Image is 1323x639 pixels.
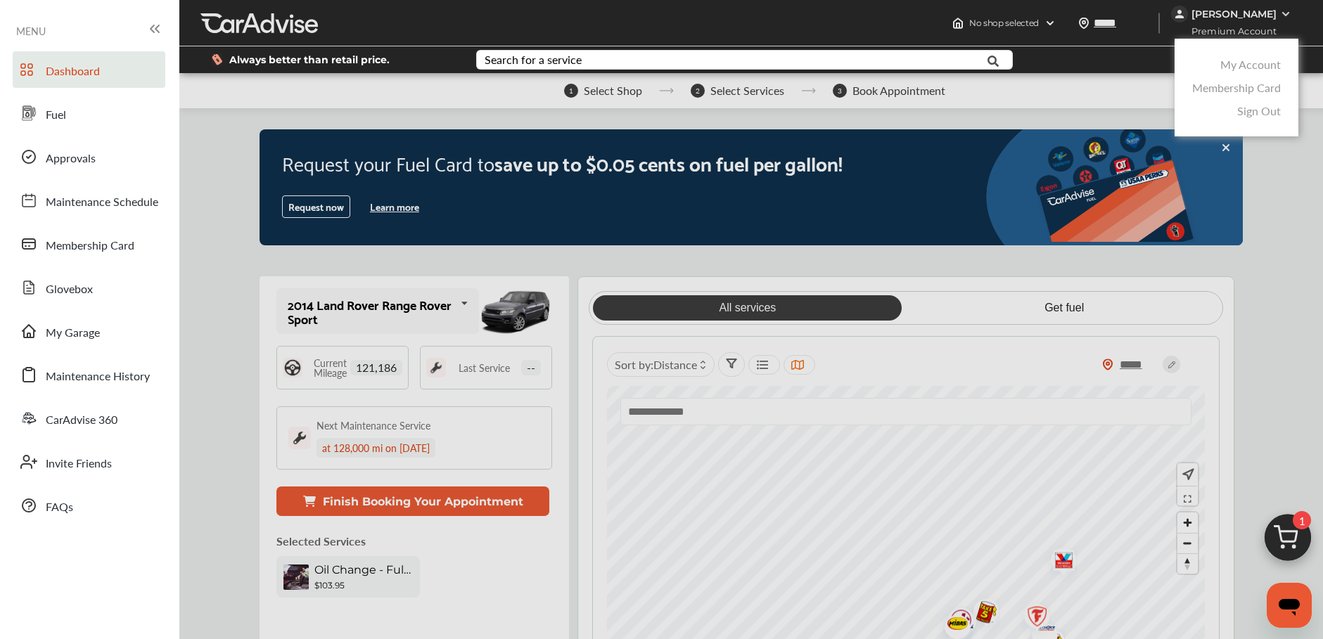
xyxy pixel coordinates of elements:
[46,237,134,255] span: Membership Card
[212,53,222,65] img: dollor_label_vector.a70140d1.svg
[13,313,165,349] a: My Garage
[13,182,165,219] a: Maintenance Schedule
[46,455,112,473] span: Invite Friends
[1220,56,1281,72] a: My Account
[1254,508,1322,575] img: cart_icon.3d0951e8.svg
[13,400,165,437] a: CarAdvise 360
[46,63,100,81] span: Dashboard
[13,226,165,262] a: Membership Card
[13,269,165,306] a: Glovebox
[13,487,165,524] a: FAQs
[46,498,73,517] span: FAQs
[46,411,117,430] span: CarAdvise 360
[46,193,158,212] span: Maintenance Schedule
[46,106,66,124] span: Fuel
[229,55,390,65] span: Always better than retail price.
[46,150,96,168] span: Approvals
[1267,583,1312,628] iframe: Button to launch messaging window
[1237,103,1281,119] a: Sign Out
[46,324,100,342] span: My Garage
[485,54,582,65] div: Search for a service
[13,138,165,175] a: Approvals
[46,368,150,386] span: Maintenance History
[1293,511,1311,529] span: 1
[13,51,165,88] a: Dashboard
[1192,79,1281,96] a: Membership Card
[16,25,46,37] span: MENU
[13,444,165,480] a: Invite Friends
[13,95,165,131] a: Fuel
[13,356,165,393] a: Maintenance History
[46,280,93,299] span: Glovebox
